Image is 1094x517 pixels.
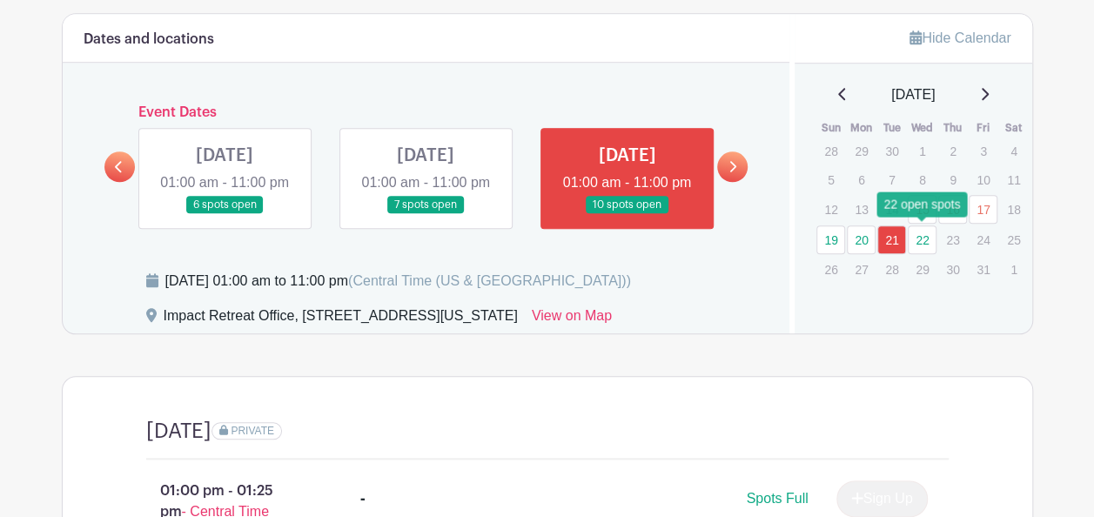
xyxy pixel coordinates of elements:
[146,419,211,444] h4: [DATE]
[846,119,876,137] th: Mon
[937,119,968,137] th: Thu
[998,119,1029,137] th: Sat
[938,166,967,193] p: 9
[891,84,935,105] span: [DATE]
[938,256,967,283] p: 30
[165,271,631,292] div: [DATE] 01:00 am to 11:00 pm
[999,256,1028,283] p: 1
[969,138,997,164] p: 3
[877,166,906,193] p: 7
[969,195,997,224] a: 17
[847,196,876,223] p: 13
[877,138,906,164] p: 30
[135,104,718,121] h6: Event Dates
[969,256,997,283] p: 31
[847,166,876,193] p: 6
[908,225,936,254] a: 22
[847,256,876,283] p: 27
[847,138,876,164] p: 29
[816,256,845,283] p: 26
[909,30,1010,45] a: Hide Calendar
[907,119,937,137] th: Wed
[999,226,1028,253] p: 25
[815,119,846,137] th: Sun
[938,138,967,164] p: 2
[877,256,906,283] p: 28
[908,256,936,283] p: 29
[164,305,518,333] div: Impact Retreat Office, [STREET_ADDRESS][US_STATE]
[969,226,997,253] p: 24
[999,166,1028,193] p: 11
[532,305,612,333] a: View on Map
[816,196,845,223] p: 12
[999,138,1028,164] p: 4
[876,119,907,137] th: Tue
[877,225,906,254] a: 21
[84,31,214,48] h6: Dates and locations
[938,226,967,253] p: 23
[816,166,845,193] p: 5
[847,225,876,254] a: 20
[348,273,631,288] span: (Central Time (US & [GEOGRAPHIC_DATA]))
[908,138,936,164] p: 1
[969,166,997,193] p: 10
[231,425,274,437] span: PRIVATE
[968,119,998,137] th: Fri
[816,138,845,164] p: 28
[816,225,845,254] a: 19
[876,191,967,217] div: 22 open spots
[746,491,808,506] span: Spots Full
[360,488,366,509] div: -
[908,166,936,193] p: 8
[999,196,1028,223] p: 18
